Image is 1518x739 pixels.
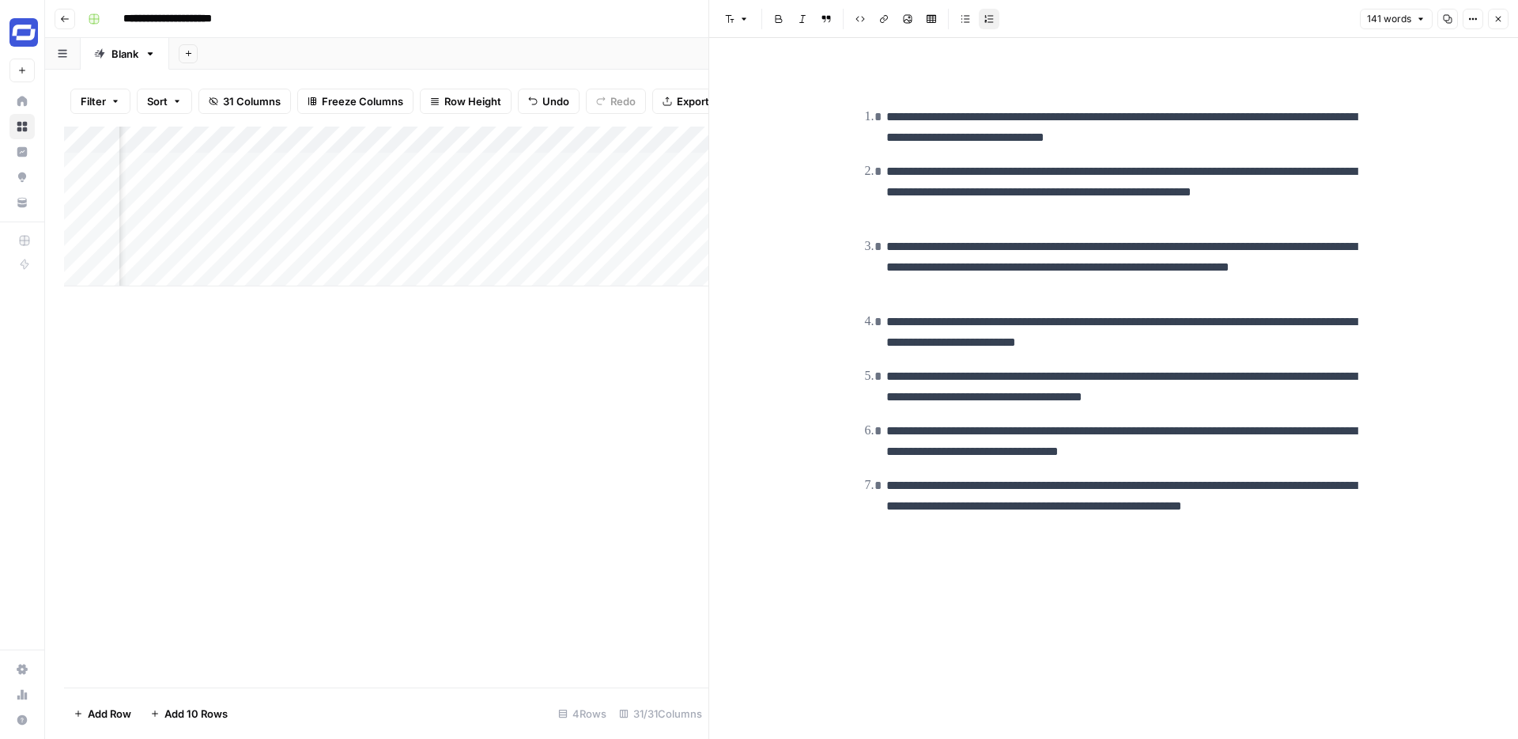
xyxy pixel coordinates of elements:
button: Freeze Columns [297,89,413,114]
a: Usage [9,682,35,707]
a: Blank [81,38,169,70]
button: Help + Support [9,707,35,733]
div: 4 Rows [552,701,613,726]
button: Undo [518,89,580,114]
span: Sort [147,93,168,109]
a: Opportunities [9,165,35,190]
button: Row Height [420,89,512,114]
button: Export CSV [652,89,743,114]
div: Blank [111,46,138,62]
span: Add Row [88,706,131,722]
a: Browse [9,114,35,139]
span: Export CSV [677,93,733,109]
a: Your Data [9,190,35,215]
span: 141 words [1367,12,1411,26]
span: Row Height [444,93,501,109]
button: Add 10 Rows [141,701,237,726]
span: Filter [81,93,106,109]
img: Synthesia Logo [9,18,38,47]
a: Settings [9,657,35,682]
span: 31 Columns [223,93,281,109]
button: Redo [586,89,646,114]
span: Redo [610,93,636,109]
button: 141 words [1360,9,1433,29]
a: Insights [9,139,35,165]
button: Add Row [64,701,141,726]
button: 31 Columns [198,89,291,114]
div: 31/31 Columns [613,701,708,726]
span: Freeze Columns [322,93,403,109]
span: Undo [542,93,569,109]
button: Filter [70,89,130,114]
span: Add 10 Rows [164,706,228,722]
button: Workspace: Synthesia [9,13,35,52]
button: Sort [137,89,192,114]
a: Home [9,89,35,114]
